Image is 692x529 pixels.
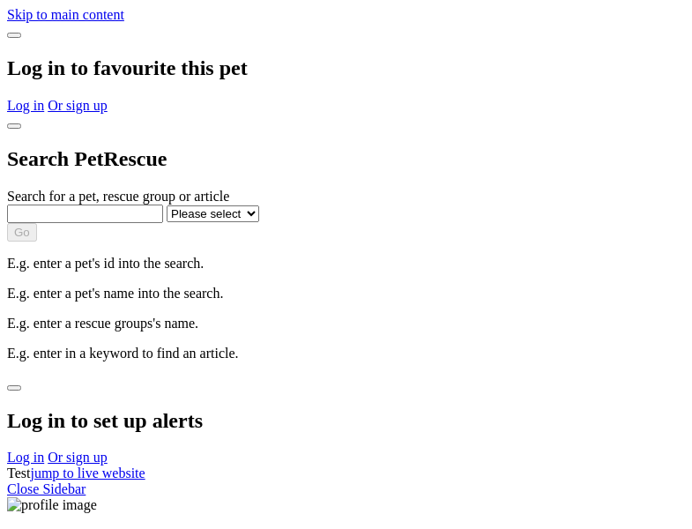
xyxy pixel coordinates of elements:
h2: Log in to set up alerts [7,409,685,433]
a: Log in [7,450,44,465]
div: Test [7,466,685,481]
a: Skip to main content [7,7,124,22]
button: Go [7,223,37,242]
a: Or sign up [48,450,108,465]
a: jump to live website [30,466,145,481]
a: Or sign up [48,98,108,113]
a: Log in [7,98,44,113]
p: E.g. enter a rescue groups's name. [7,316,685,332]
p: E.g. enter a pet's id into the search. [7,256,685,272]
h2: Log in to favourite this pet [7,56,685,80]
img: profile image [7,497,97,513]
button: close [7,33,21,38]
label: Search for a pet, rescue group or article [7,189,229,204]
button: close [7,385,21,391]
p: E.g. enter in a keyword to find an article. [7,346,685,361]
div: Dialog Window - Close (Press escape to close) [7,114,685,361]
h2: Search PetRescue [7,147,685,171]
p: E.g. enter a pet's name into the search. [7,286,685,302]
div: Dialog Window - Close (Press escape to close) [7,23,685,114]
a: Close Sidebar [7,481,86,496]
button: close [7,123,21,129]
div: Dialog Window - Close (Press escape to close) [7,376,685,466]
